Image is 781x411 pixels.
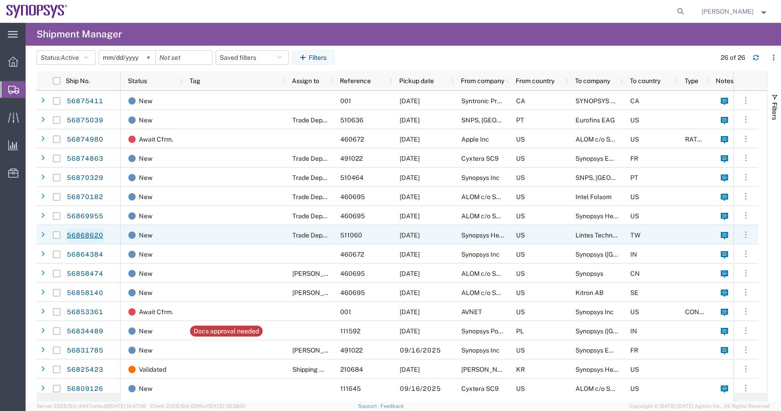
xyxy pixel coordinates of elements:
[575,232,654,239] span: Lintes Technology Co., Ltd.
[6,5,68,18] img: logo
[575,77,610,84] span: To company
[516,232,525,239] span: US
[575,366,664,373] span: Synopsys Headquarters USSV
[340,97,351,105] span: 001
[575,251,718,258] span: Synopsys (India) Private Limited
[771,102,778,120] span: Filters
[139,168,153,187] span: New
[630,193,639,200] span: US
[575,97,639,105] span: SYNOPSYS CANADA
[139,206,153,226] span: New
[575,308,614,316] span: Synopsys Inc
[66,343,104,358] a: 56831785
[292,155,346,162] span: Trade Department
[630,136,639,143] span: US
[292,232,346,239] span: Trade Department
[721,53,745,63] div: 26 of 26
[400,212,420,220] span: 09/19/2025
[340,251,364,258] span: 460672
[292,289,344,296] span: Kris Ford
[630,289,639,296] span: SE
[340,327,360,335] span: 111592
[340,155,363,162] span: 491022
[516,97,525,105] span: CA
[516,327,524,335] span: PL
[66,363,104,377] a: 56825423
[66,113,104,128] a: 56875039
[340,232,362,239] span: 511060
[66,77,90,84] span: Ship No.
[630,97,639,105] span: CA
[190,77,201,84] span: Tag
[37,50,95,65] button: Status:Active
[292,212,346,220] span: Trade Department
[139,341,153,360] span: New
[292,270,344,277] span: Rafael Chacon
[400,385,441,392] span: 09/16/2025
[716,77,734,84] span: Notes
[701,6,769,17] button: [PERSON_NAME]
[400,155,420,162] span: 09/19/2025
[630,366,639,373] span: US
[461,97,546,105] span: Syntronic Production Service
[461,232,549,239] span: Synopsys Headquarters USSV
[461,327,536,335] span: Synopsys Poland Sp.Z.o.o
[66,228,104,243] a: 56868620
[516,251,525,258] span: US
[139,360,166,379] span: Validated
[61,54,79,61] span: Active
[461,77,504,84] span: From company
[516,289,525,296] span: US
[66,324,104,339] a: 56834489
[516,116,524,124] span: PT
[340,385,361,392] span: 111645
[358,403,381,409] a: Support
[400,270,420,277] span: 09/19/2025
[340,347,363,354] span: 491022
[292,366,337,373] span: Shipping APAC
[516,77,554,84] span: From country
[685,308,739,316] span: CONTRACT_RATE
[516,174,525,181] span: US
[340,116,364,124] span: 510636
[516,308,525,316] span: US
[461,366,562,373] span: Yuhan Hoesa Synopsys Korea
[340,289,365,296] span: 460695
[139,149,153,168] span: New
[139,130,173,149] span: Await Cfrm.
[630,232,640,239] span: TW
[37,403,146,409] span: Server: 2025.19.0-d447cefac8f
[139,226,153,245] span: New
[685,136,706,143] span: RATED
[292,77,319,84] span: Assign to
[702,6,754,16] span: Caleb Jackson
[461,193,526,200] span: ALOM c/o SYNOPSYS
[208,403,245,409] span: [DATE] 09:39:01
[461,289,526,296] span: ALOM c/o SYNOPSYS
[340,77,371,84] span: Reference
[516,270,525,277] span: US
[139,264,153,283] span: New
[66,152,104,166] a: 56874863
[109,403,146,409] span: [DATE] 10:47:06
[139,321,153,341] span: New
[399,77,434,84] span: Pickup date
[340,193,365,200] span: 460695
[461,174,500,181] span: Synopsys Inc
[139,283,153,302] span: New
[516,155,525,162] span: US
[340,270,365,277] span: 460695
[292,347,344,354] span: Rafael Chacon
[400,347,441,354] span: 09/16/2025
[461,347,500,354] span: Synopsys Inc
[575,327,718,335] span: Synopsys (India) Private Limited
[630,77,660,84] span: To country
[516,385,525,392] span: US
[128,77,147,84] span: Status
[461,385,499,392] span: Cyxtera SC9
[400,289,420,296] span: 09/19/2025
[400,136,420,143] span: 09/19/2025
[575,136,640,143] span: ALOM c/o SYNOPSYS
[156,51,212,64] input: Not set
[516,212,525,220] span: US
